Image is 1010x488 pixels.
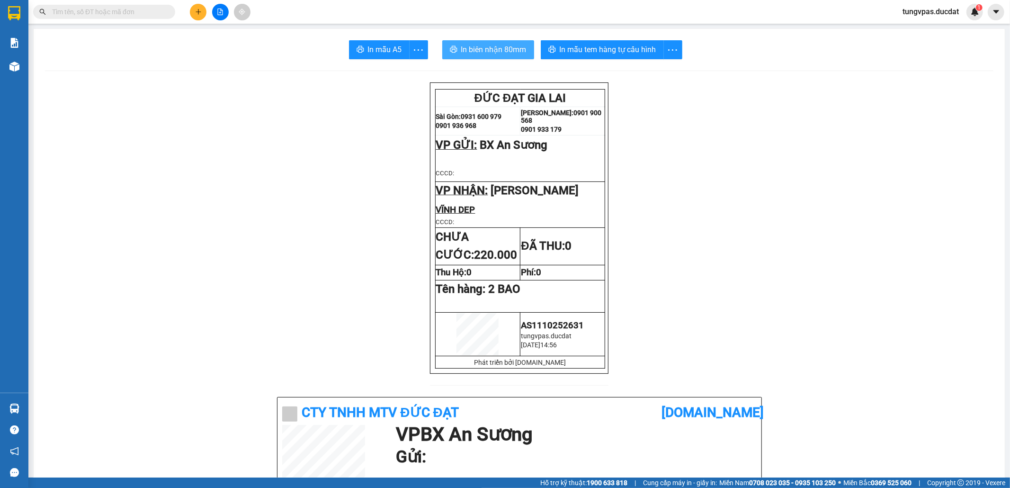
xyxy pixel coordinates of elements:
strong: Sài Gòn: [436,113,461,120]
td: Phát triển bởi [DOMAIN_NAME] [435,356,605,369]
span: In biên nhận 80mm [461,44,527,55]
button: file-add [212,4,229,20]
strong: Phí: [521,267,541,278]
span: Hỗ trợ kỹ thuật: [540,478,627,488]
span: Miền Nam [719,478,836,488]
button: plus [190,4,206,20]
img: icon-new-feature [971,8,979,16]
span: In mẫu tem hàng tự cấu hình [560,44,656,55]
strong: [PERSON_NAME]: [521,109,573,117]
input: Tìm tên, số ĐT hoặc mã đơn [52,7,164,17]
strong: 0901 900 568 [521,109,601,124]
strong: ĐÃ THU: [521,239,571,253]
span: caret-down [992,8,1001,16]
span: copyright [957,479,964,486]
span: | [919,478,920,488]
strong: 1900 633 818 [587,479,627,487]
button: more [409,40,428,59]
span: printer [548,45,556,54]
strong: 0901 936 968 [436,122,477,129]
h1: VP BX An Sương [396,425,752,444]
button: caret-down [988,4,1004,20]
b: CTy TNHH MTV ĐỨC ĐẠT [302,405,459,420]
span: VĨNH DEP [436,205,475,215]
span: Cung cấp máy in - giấy in: [643,478,717,488]
b: [DOMAIN_NAME] [661,405,764,420]
span: Miền Bắc [843,478,912,488]
span: Tên hàng: [436,282,521,296]
span: tungvpas.ducdat [521,332,572,340]
button: more [663,40,682,59]
span: | [635,478,636,488]
span: 1 [977,4,981,11]
span: VP NHẬN: [436,184,488,197]
span: 0 [536,267,541,278]
strong: 0708 023 035 - 0935 103 250 [749,479,836,487]
span: ĐỨC ĐẠT GIA LAI [474,91,566,105]
span: 14:56 [540,341,557,349]
button: printerIn biên nhận 80mm [442,40,534,59]
span: [DATE] [521,341,540,349]
img: solution-icon [9,38,19,48]
span: more [410,44,428,56]
span: [PERSON_NAME] [491,184,579,197]
span: tungvpas.ducdat [895,6,966,18]
strong: 0369 525 060 [871,479,912,487]
img: warehouse-icon [9,404,19,414]
strong: Thu Hộ: [436,267,472,278]
span: plus [195,9,202,15]
h1: Gửi: [396,444,752,470]
span: notification [10,447,19,456]
span: file-add [217,9,223,15]
span: 0 [467,267,472,278]
span: VP GỬI: [436,138,477,152]
span: AS1110252631 [521,320,584,331]
span: 2 BAO [489,282,521,296]
span: BX An Sương [480,138,548,152]
button: printerIn mẫu tem hàng tự cấu hình [541,40,664,59]
button: aim [234,4,250,20]
strong: CHƯA CƯỚC: [436,230,518,262]
img: logo-vxr [8,6,20,20]
img: warehouse-icon [9,62,19,72]
span: message [10,468,19,477]
span: printer [450,45,457,54]
span: aim [239,9,245,15]
span: In mẫu A5 [368,44,402,55]
sup: 1 [976,4,983,11]
span: question-circle [10,425,19,434]
span: CCCD: [436,170,455,177]
span: ⚪️ [838,481,841,485]
span: CCCD: [436,218,455,226]
span: 0 [565,239,572,253]
span: search [39,9,46,15]
span: 220.000 [474,248,518,262]
span: more [664,44,682,56]
button: printerIn mẫu A5 [349,40,410,59]
span: printer [357,45,364,54]
strong: 0931 600 979 [461,113,502,120]
strong: 0901 933 179 [521,126,562,133]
